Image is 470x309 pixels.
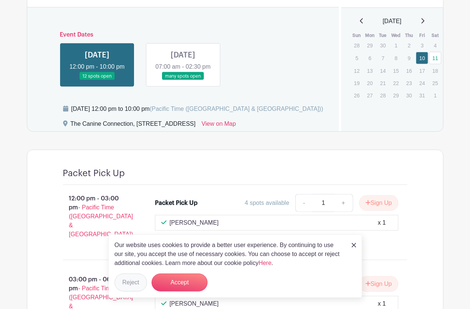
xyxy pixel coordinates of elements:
[415,32,429,39] th: Fri
[51,191,143,242] p: 12:00 pm - 03:00 pm
[377,40,389,51] p: 30
[364,52,376,64] p: 6
[402,32,415,39] th: Thu
[169,299,219,308] p: [PERSON_NAME]
[295,194,312,212] a: -
[245,199,289,207] div: 4 spots available
[403,40,415,51] p: 2
[364,65,376,77] p: 13
[152,274,208,291] button: Accept
[403,65,415,77] p: 16
[259,260,272,266] a: Here
[429,77,441,89] p: 25
[150,106,323,112] span: (Pacific Time ([GEOGRAPHIC_DATA] & [GEOGRAPHIC_DATA]))
[169,218,219,227] p: [PERSON_NAME]
[429,52,441,64] a: 11
[364,77,376,89] p: 20
[115,274,147,291] button: Reject
[351,77,363,89] p: 19
[416,90,428,101] p: 31
[115,241,344,268] p: Our website uses cookies to provide a better user experience. By continuing to use our site, you ...
[363,32,376,39] th: Mon
[71,104,323,113] div: [DATE] 12:00 pm to 10:00 pm
[416,77,428,89] p: 24
[416,65,428,77] p: 17
[390,77,402,89] p: 22
[63,168,125,179] h4: Packet Pick Up
[359,195,398,211] button: Sign Up
[155,199,197,207] div: Packet Pick Up
[416,40,428,51] p: 3
[376,32,389,39] th: Tue
[377,90,389,101] p: 28
[383,17,401,26] span: [DATE]
[429,32,442,39] th: Sat
[377,77,389,89] p: 21
[403,77,415,89] p: 23
[416,52,428,64] a: 10
[390,52,402,64] p: 8
[351,65,363,77] p: 12
[378,218,386,227] div: x 1
[54,31,312,38] h6: Event Dates
[429,90,441,101] p: 1
[351,90,363,101] p: 26
[334,194,353,212] a: +
[429,65,441,77] p: 18
[71,119,196,131] div: The Canine Connection, [STREET_ADDRESS]
[390,90,402,101] p: 29
[359,276,398,292] button: Sign Up
[389,32,402,39] th: Wed
[403,90,415,101] p: 30
[351,40,363,51] p: 28
[429,40,441,51] p: 4
[378,299,386,308] div: x 1
[390,40,402,51] p: 1
[202,119,236,131] a: View on Map
[377,65,389,77] p: 14
[390,65,402,77] p: 15
[69,204,133,237] span: - Pacific Time ([GEOGRAPHIC_DATA] & [GEOGRAPHIC_DATA])
[351,52,363,64] p: 5
[350,32,363,39] th: Sun
[364,90,376,101] p: 27
[364,40,376,51] p: 29
[403,52,415,64] p: 9
[352,243,356,247] img: close_button-5f87c8562297e5c2d7936805f587ecaba9071eb48480494691a3f1689db116b3.svg
[377,52,389,64] p: 7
